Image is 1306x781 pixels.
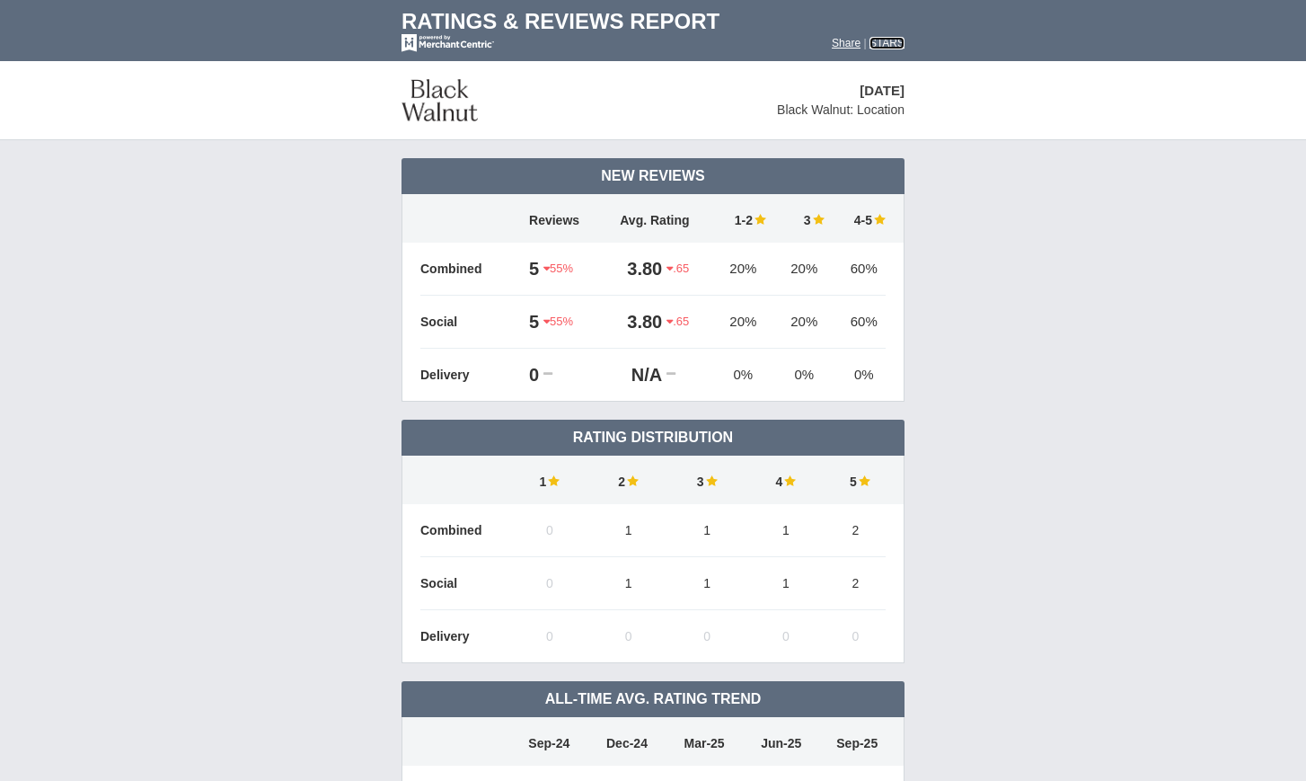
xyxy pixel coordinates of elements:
[510,717,588,766] td: Sep-24
[746,557,825,610] td: 1
[402,681,904,717] td: All-Time Avg. Rating Trend
[510,456,589,504] td: 1
[711,243,775,296] td: 20%
[703,629,710,643] span: 0
[589,504,668,557] td: 1
[825,557,886,610] td: 2
[775,243,834,296] td: 20%
[834,243,886,296] td: 60%
[743,717,820,766] td: Jun-25
[625,475,639,487] img: star-full-15.png
[825,456,886,504] td: 5
[711,194,775,243] td: 1-2
[667,456,746,504] td: 3
[598,349,666,402] td: N/A
[625,629,632,643] span: 0
[420,243,510,296] td: Combined
[819,717,886,766] td: Sep-25
[546,475,560,487] img: star-full-15.png
[711,349,775,402] td: 0%
[598,296,666,349] td: 3.80
[863,37,866,49] span: |
[402,79,478,121] img: stars-black-walnut-logo-50.png
[666,314,689,330] span: .65
[834,349,886,402] td: 0%
[746,456,825,504] td: 4
[872,213,886,226] img: star-full-15.png
[704,475,718,487] img: star-full-15.png
[588,717,666,766] td: Dec-24
[420,610,510,663] td: Delivery
[666,261,689,277] span: .65
[420,504,510,557] td: Combined
[510,296,543,349] td: 5
[546,523,553,537] span: 0
[667,504,746,557] td: 1
[543,261,573,277] span: 55%
[869,37,904,49] a: STARS
[402,34,494,52] img: mc-powered-by-logo-white-103.png
[832,37,860,49] a: Share
[546,629,553,643] span: 0
[402,420,904,456] td: Rating Distribution
[852,629,859,643] span: 0
[753,213,766,226] img: star-full-15.png
[510,349,543,402] td: 0
[667,557,746,610] td: 1
[775,194,834,243] td: 3
[589,456,668,504] td: 2
[775,296,834,349] td: 20%
[598,194,711,243] td: Avg. Rating
[420,296,510,349] td: Social
[666,717,743,766] td: Mar-25
[857,475,870,487] img: star-full-15.png
[546,576,553,590] span: 0
[860,83,904,98] span: [DATE]
[811,213,825,226] img: star-full-15.png
[834,194,886,243] td: 4-5
[746,504,825,557] td: 1
[711,296,775,349] td: 20%
[402,158,904,194] td: New Reviews
[598,243,666,296] td: 3.80
[782,629,790,643] span: 0
[510,194,598,243] td: Reviews
[775,349,834,402] td: 0%
[825,504,886,557] td: 2
[420,557,510,610] td: Social
[543,314,573,330] span: 55%
[782,475,796,487] img: star-full-15.png
[589,557,668,610] td: 1
[510,243,543,296] td: 5
[834,296,886,349] td: 60%
[420,349,510,402] td: Delivery
[777,102,904,117] span: Black Walnut: Location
